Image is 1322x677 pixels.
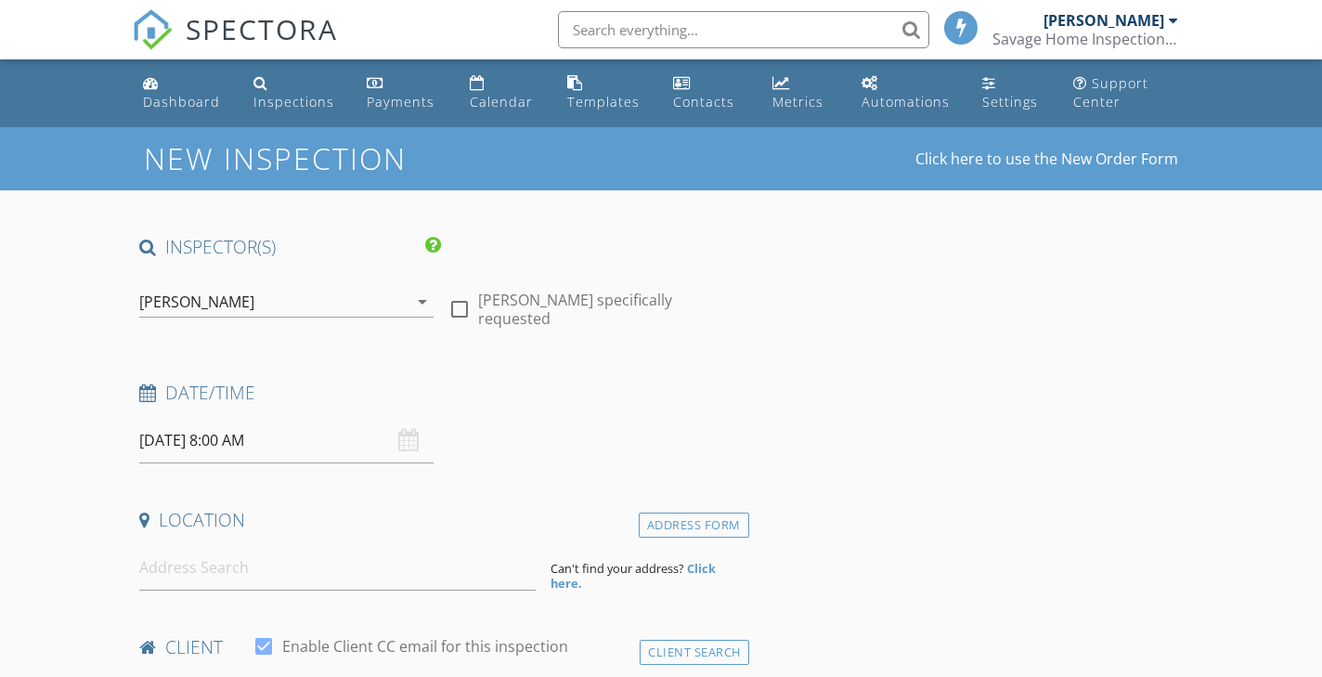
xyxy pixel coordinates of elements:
span: Can't find your address? [551,560,684,577]
a: Settings [975,67,1051,120]
a: SPECTORA [132,25,338,64]
img: The Best Home Inspection Software - Spectora [132,9,173,50]
input: Select date [139,418,433,463]
h4: Date/Time [139,381,742,405]
label: Enable Client CC email for this inspection [282,637,568,656]
div: Settings [982,93,1038,111]
div: Templates [567,93,640,111]
h4: client [139,635,742,659]
a: Templates [560,67,652,120]
strong: Click here. [551,560,716,592]
div: [PERSON_NAME] [139,293,254,310]
label: [PERSON_NAME] specifically requested [478,291,742,328]
div: Calendar [470,93,533,111]
a: Inspections [246,67,343,120]
a: Payments [359,67,447,120]
div: [PERSON_NAME] [1043,11,1164,30]
div: Support Center [1073,74,1148,111]
div: Automations [862,93,950,111]
div: Savage Home Inspections LLC [992,30,1178,48]
div: Payments [367,93,434,111]
h4: Location [139,508,742,532]
a: Calendar [462,67,545,120]
i: arrow_drop_down [411,291,434,313]
input: Search everything... [558,11,929,48]
h4: INSPECTOR(S) [139,235,440,259]
a: Click here to use the New Order Form [915,151,1178,166]
div: Inspections [253,93,334,111]
input: Address Search [139,545,536,591]
div: Address Form [639,513,749,538]
a: Automations (Basic) [854,67,960,120]
div: Dashboard [143,93,220,111]
a: Contacts [666,67,749,120]
a: Metrics [765,67,840,120]
span: SPECTORA [186,9,338,48]
div: Metrics [772,93,823,111]
a: Dashboard [136,67,231,120]
a: Support Center [1066,67,1186,120]
h1: New Inspection [144,142,555,175]
div: Client Search [640,640,749,665]
div: Contacts [673,93,734,111]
